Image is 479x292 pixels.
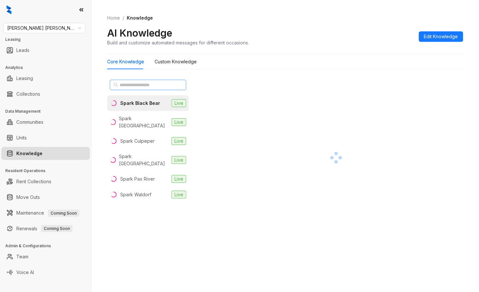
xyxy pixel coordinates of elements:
[1,175,90,188] li: Rent Collections
[172,175,186,183] span: Live
[1,147,90,160] li: Knowledge
[1,131,90,144] li: Units
[107,27,172,39] h2: AI Knowledge
[120,175,155,183] div: Spark Pax River
[5,243,91,249] h3: Admin & Configurations
[172,99,186,107] span: Live
[7,23,81,33] span: Gates Hudson
[127,15,153,21] span: Knowledge
[7,5,11,14] img: logo
[123,14,124,22] li: /
[1,222,90,235] li: Renewals
[48,210,79,217] span: Coming Soon
[120,138,155,145] div: Spark Culpeper
[16,72,33,85] a: Leasing
[1,88,90,101] li: Collections
[172,118,186,126] span: Live
[16,250,28,263] a: Team
[16,116,43,129] a: Communities
[120,100,160,107] div: Spark Black Bear
[1,44,90,57] li: Leads
[5,108,91,114] h3: Data Management
[16,44,29,57] a: Leads
[172,156,186,164] span: Live
[5,37,91,42] h3: Leasing
[172,137,186,145] span: Live
[16,147,42,160] a: Knowledge
[1,116,90,129] li: Communities
[119,115,169,129] div: Spark [GEOGRAPHIC_DATA]
[1,206,90,219] li: Maintenance
[16,88,40,101] a: Collections
[424,33,458,40] span: Edit Knowledge
[41,225,73,232] span: Coming Soon
[114,83,118,87] span: search
[107,58,144,65] div: Core Knowledge
[16,191,40,204] a: Move Outs
[5,65,91,71] h3: Analytics
[172,191,186,199] span: Live
[16,266,34,279] a: Voice AI
[1,266,90,279] li: Voice AI
[155,58,197,65] div: Custom Knowledge
[120,191,151,198] div: Spark Waldorf
[16,131,27,144] a: Units
[119,153,169,167] div: Spark [GEOGRAPHIC_DATA]
[419,31,463,42] button: Edit Knowledge
[1,191,90,204] li: Move Outs
[1,72,90,85] li: Leasing
[16,222,73,235] a: RenewalsComing Soon
[5,168,91,174] h3: Resident Operations
[16,175,51,188] a: Rent Collections
[107,39,249,46] div: Build and customize automated messages for different occasions.
[106,14,121,22] a: Home
[1,250,90,263] li: Team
